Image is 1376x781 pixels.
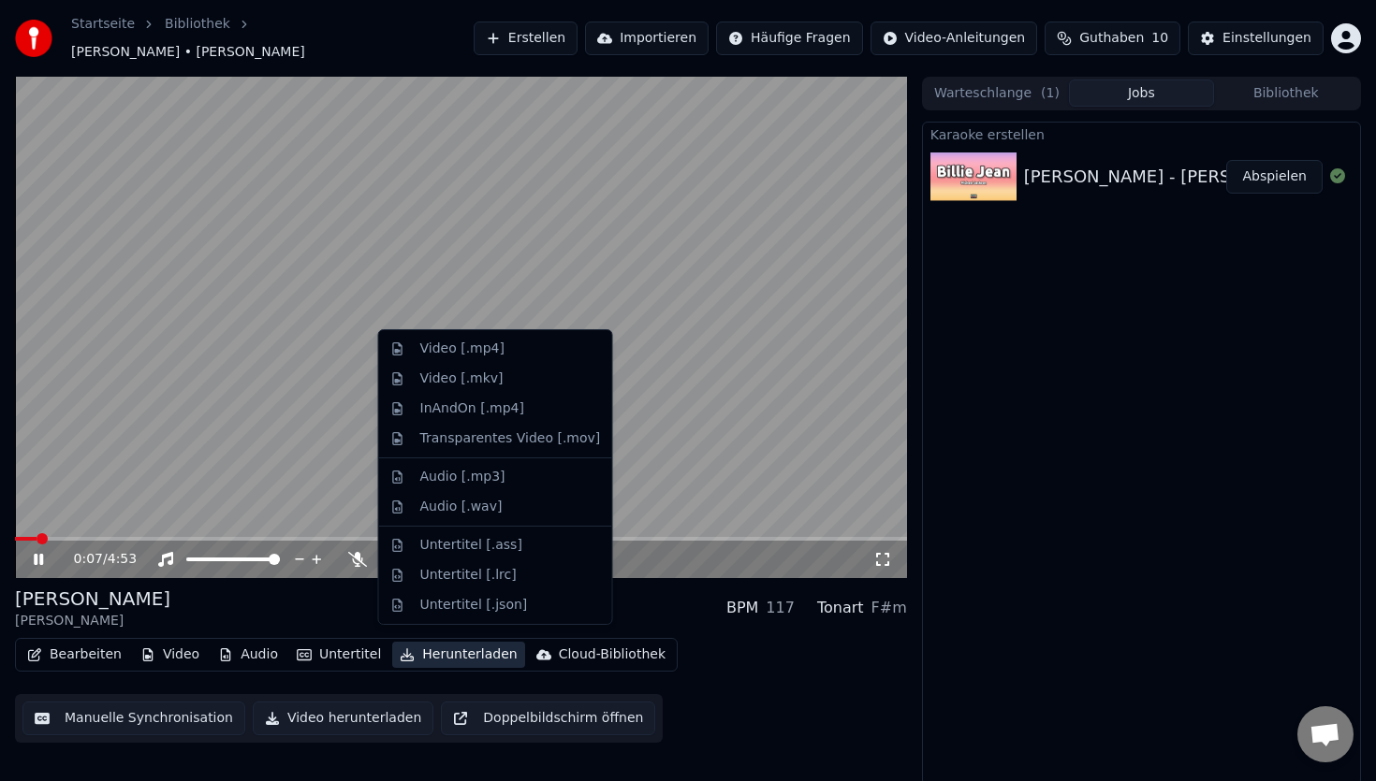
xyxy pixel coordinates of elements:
[925,80,1069,107] button: Warteschlange
[559,645,666,664] div: Cloud-Bibliothek
[165,15,230,34] a: Bibliothek
[726,597,758,619] div: BPM
[1151,29,1168,48] span: 10
[1069,80,1213,107] button: Jobs
[71,15,474,62] nav: breadcrumb
[1045,22,1180,55] button: Guthaben10
[71,43,305,62] span: [PERSON_NAME] • [PERSON_NAME]
[253,701,433,735] button: Video herunterladen
[15,612,170,630] div: [PERSON_NAME]
[420,536,522,555] div: Untertitel [.ass]
[1214,80,1358,107] button: Bibliothek
[392,642,524,668] button: Herunterladen
[71,15,135,34] a: Startseite
[1226,160,1323,194] button: Abspielen
[871,22,1038,55] button: Video-Anleitungen
[1188,22,1324,55] button: Einstellungen
[441,701,655,735] button: Doppelbildschirm öffnen
[1222,29,1311,48] div: Einstellungen
[585,22,709,55] button: Importieren
[420,468,505,486] div: Audio [.mp3]
[289,642,388,668] button: Untertitel
[15,20,52,57] img: youka
[1024,164,1321,190] div: [PERSON_NAME] - [PERSON_NAME]
[20,642,129,668] button: Bearbeiten
[108,550,137,569] span: 4:53
[420,596,528,615] div: Untertitel [.json]
[420,566,517,585] div: Untertitel [.lrc]
[133,642,207,668] button: Video
[1041,84,1060,103] span: ( 1 )
[420,340,505,358] div: Video [.mp4]
[211,642,285,668] button: Audio
[766,597,795,619] div: 117
[923,123,1360,145] div: Karaoke erstellen
[420,369,504,388] div: Video [.mkv]
[1297,706,1354,762] a: Chat öffnen
[474,22,578,55] button: Erstellen
[716,22,863,55] button: Häufige Fragen
[15,586,170,612] div: [PERSON_NAME]
[22,701,245,735] button: Manuelle Synchronisation
[420,429,601,448] div: Transparentes Video [.mov]
[817,597,864,619] div: Tonart
[74,550,103,569] span: 0:07
[420,498,503,516] div: Audio [.wav]
[871,597,907,619] div: F#m
[420,399,525,418] div: InAndOn [.mp4]
[74,550,119,569] div: /
[1079,29,1144,48] span: Guthaben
